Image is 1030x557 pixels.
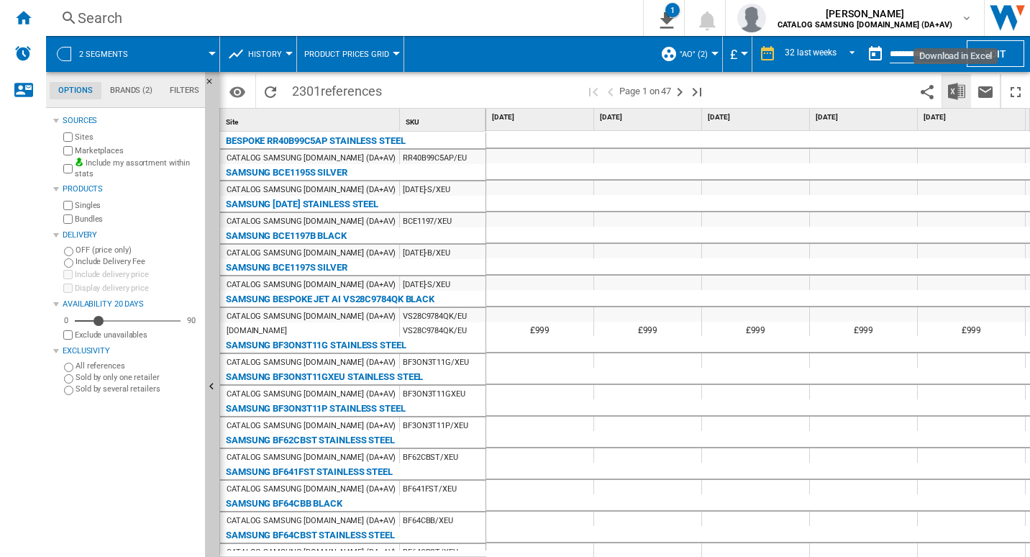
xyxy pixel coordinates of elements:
img: profile.jpg [737,4,766,32]
md-menu: Currency [723,36,752,72]
button: Reload [256,74,285,108]
div: CATALOG SAMSUNG [DOMAIN_NAME] (DA+AV) [227,482,396,497]
span: [DATE] [708,112,806,122]
div: [DATE] [597,109,701,127]
div: £999 [810,322,917,336]
div: £999 [918,322,1025,336]
b: CATALOG SAMSUNG [DOMAIN_NAME] (DA+AV) [778,20,952,30]
div: [DATE] [921,109,1025,127]
span: [PERSON_NAME] [778,6,952,21]
input: Marketplaces [63,146,73,155]
div: Products [63,184,199,195]
div: CATALOG SAMSUNG [DOMAIN_NAME] (DA+AV) [227,450,396,465]
input: Display delivery price [63,284,73,293]
button: £ [730,36,744,72]
button: Product prices grid [304,36,396,72]
md-select: REPORTS.WIZARD.STEPS.REPORT.STEPS.REPORT_OPTIONS.PERIOD: 32 last weeks [783,42,861,66]
label: OFF (price only) [76,245,199,255]
div: CATALOG SAMSUNG [DOMAIN_NAME] (DA+AV) [227,356,396,370]
div: SAMSUNG BCE1195S SILVER [226,164,347,181]
div: [DATE] [705,109,809,127]
div: [DATE]-S/XEU [400,181,486,196]
img: mysite-bg-18x18.png [75,158,83,166]
button: History [248,36,289,72]
input: Singles [63,201,73,210]
div: CATALOG SAMSUNG [DOMAIN_NAME] (DA+AV) [227,151,396,166]
input: Include delivery price [63,270,73,279]
div: £999 [594,322,701,336]
span: Product prices grid [304,50,389,59]
div: SAMSUNG BF64CBB BLACK [226,495,342,512]
div: CATALOG SAMSUNG [DOMAIN_NAME] (DA+AV) [227,246,396,261]
label: Sold by only one retailer [76,372,199,383]
div: CATALOG SAMSUNG [DOMAIN_NAME] (DA+AV) [227,514,396,528]
label: Marketplaces [75,145,199,156]
span: [DATE] [600,112,698,122]
div: SAMSUNG BESPOKE JET AI VS28C9784QK BLACK [226,291,434,308]
input: Sites [63,132,73,142]
div: SAMSUNG BF62CBST STAINLESS STEEL [226,432,395,449]
label: Display delivery price [75,283,199,294]
div: 32 last weeks [785,47,837,58]
div: [DATE] [489,109,593,127]
md-tab-item: Options [50,82,101,99]
div: BF3ON3T11G/XEU [400,354,486,368]
div: BF3ON3T11P/XEU [400,417,486,432]
button: Options [223,78,252,104]
div: SKU Sort None [403,109,486,131]
md-tab-item: Filters [161,82,208,99]
div: RR40B99C5AP/EU [400,150,486,164]
div: [DATE]-B/XEU [400,245,486,259]
input: Include Delivery Fee [64,258,73,268]
span: History [248,50,282,59]
div: SAMSUNG BF64CBST STAINLESS STEEL [226,527,395,544]
div: CATALOG SAMSUNG [DOMAIN_NAME] (DA+AV) [227,387,396,402]
button: Hide [205,72,222,98]
button: Maximize [1001,74,1030,108]
input: Display delivery price [63,330,73,340]
span: Page 1 on 47 [619,74,671,108]
input: All references [64,363,73,372]
input: Include my assortment within stats [63,160,73,178]
div: SAMSUNG BF3ON3T11P STAINLESS STEEL [226,400,406,417]
div: [DOMAIN_NAME] [227,324,287,338]
div: BF3ON3T11GXEU [400,386,486,400]
div: [DATE] [813,109,917,127]
button: Last page [688,74,706,108]
div: SAMSUNG [DATE] STAINLESS STEEL [226,196,378,213]
button: md-calendar [861,40,890,68]
div: 2 segments [53,36,212,72]
div: BF64CBB/XEU [400,512,486,527]
div: [DATE]-S/XEU [400,276,486,291]
span: 2301 [285,74,389,104]
div: Search [78,8,606,28]
div: CATALOG SAMSUNG [DOMAIN_NAME] (DA+AV) [227,309,396,324]
button: Edit [967,40,1024,67]
label: Bundles [75,214,199,225]
button: Send this report by email [971,74,1000,108]
div: History [227,36,289,72]
button: First page [585,74,602,108]
div: BF62CBST/XEU [400,449,486,463]
div: CATALOG SAMSUNG [DOMAIN_NAME] (DA+AV) [227,419,396,433]
div: SAMSUNG BCE1197S SILVER [226,259,347,276]
div: "AO" (2) [660,36,715,72]
span: £ [730,47,737,62]
img: excel-24x24.png [948,83,965,100]
div: BF641FST/XEU [400,481,486,495]
span: [DATE] [492,112,591,122]
button: Share this bookmark with others [913,74,942,108]
label: Include Delivery Fee [76,256,199,267]
div: 90 [183,315,199,326]
div: VS28C9784QK/EU [400,308,486,322]
div: Sources [63,115,199,127]
div: SAMSUNG BCE1197B BLACK [226,227,347,245]
div: Availability 20 Days [63,299,199,310]
div: SAMSUNG BF641FST STAINLESS STEEL [226,463,393,481]
label: Exclude unavailables [75,330,199,340]
label: Include my assortment within stats [75,158,199,180]
md-slider: Availability [75,314,181,328]
span: Site [226,118,238,126]
button: "AO" (2) [680,36,715,72]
